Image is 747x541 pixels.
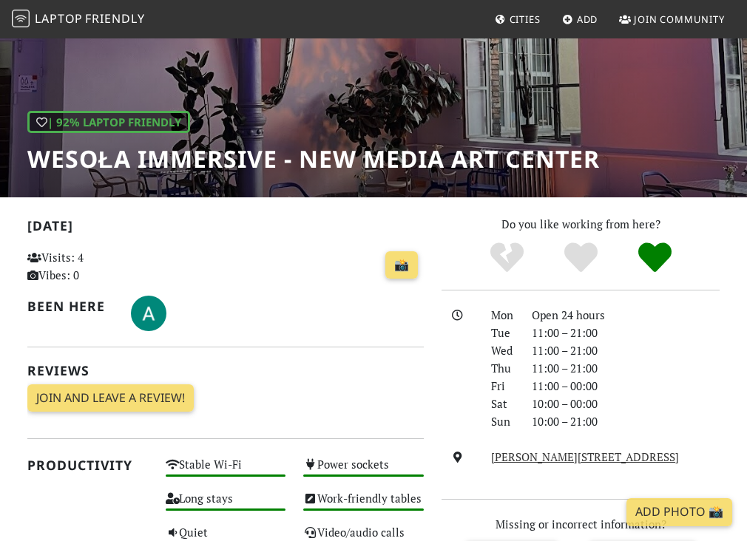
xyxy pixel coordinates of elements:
a: Join and leave a review! [27,384,194,412]
span: Laptop [35,10,83,27]
a: Join Community [613,6,731,33]
div: Sun [482,412,524,430]
a: [PERSON_NAME][STREET_ADDRESS] [491,449,679,464]
span: Aleksandra R. [131,304,166,319]
span: Add [577,13,598,26]
div: Wed [482,341,524,359]
div: Long stays [157,489,295,523]
h2: Productivity [27,457,148,473]
a: LaptopFriendly LaptopFriendly [12,7,145,33]
h2: [DATE] [27,218,424,239]
div: Yes [544,241,618,274]
div: Work-friendly tables [294,489,433,523]
h2: Reviews [27,363,424,378]
div: Power sockets [294,455,433,489]
div: No [470,241,544,274]
p: Do you like working from here? [442,215,720,233]
p: Visits: 4 Vibes: 0 [27,248,148,284]
a: Cities [489,6,547,33]
div: Tue [482,324,524,341]
div: Mon [482,306,524,324]
img: 6742-aleksandra.jpg [131,296,166,331]
div: Fri [482,377,524,395]
span: Join Community [634,13,725,26]
div: Open 24 hours [523,306,729,324]
div: 11:00 – 21:00 [523,359,729,377]
h1: Wesoła Immersive - New Media Art Center [27,145,600,173]
a: 📸 [385,251,418,279]
div: Definitely! [618,241,692,274]
p: Missing or incorrect information? [442,515,720,533]
span: Cities [510,13,541,26]
a: Add [556,6,604,33]
h2: Been here [27,299,113,314]
span: Friendly [85,10,144,27]
div: 11:00 – 21:00 [523,341,729,359]
img: LaptopFriendly [12,10,30,27]
div: Stable Wi-Fi [157,455,295,489]
div: Sat [482,395,524,412]
div: 11:00 – 21:00 [523,324,729,341]
div: Thu [482,359,524,377]
div: | 92% Laptop Friendly [27,111,190,133]
div: 11:00 – 00:00 [523,377,729,395]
